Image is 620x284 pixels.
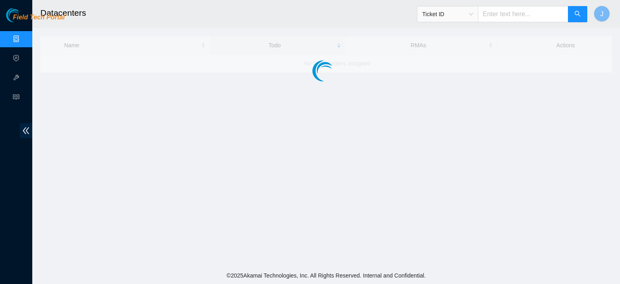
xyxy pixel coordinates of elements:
[6,15,65,25] a: Akamai TechnologiesField Tech Portal
[422,8,473,20] span: Ticket ID
[574,11,581,18] span: search
[600,9,603,19] span: J
[568,6,587,22] button: search
[6,8,41,22] img: Akamai Technologies
[20,123,32,138] span: double-left
[13,14,65,21] span: Field Tech Portal
[13,90,19,106] span: read
[32,267,620,284] footer: © 2025 Akamai Technologies, Inc. All Rights Reserved. Internal and Confidential.
[478,6,568,22] input: Enter text here...
[594,6,610,22] button: J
